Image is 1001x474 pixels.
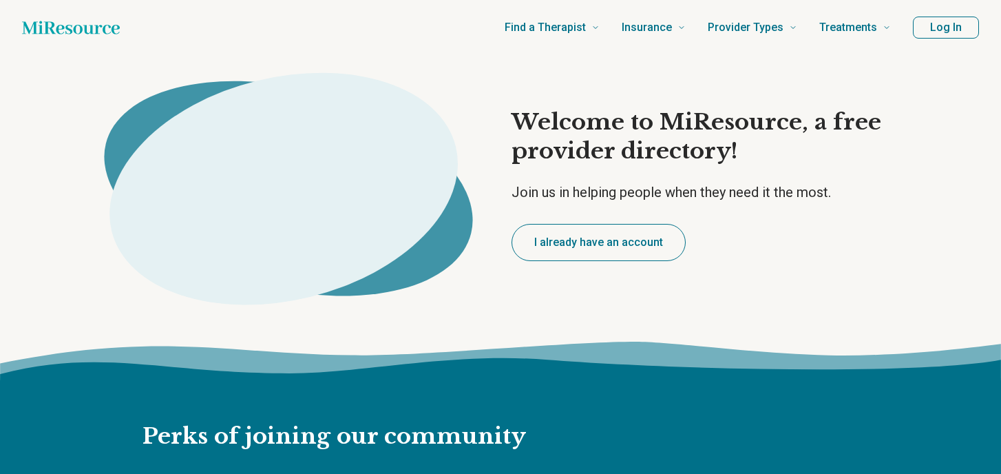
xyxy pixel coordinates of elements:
p: Join us in helping people when they need it the most. [512,183,919,202]
span: Provider Types [708,18,783,37]
span: Treatments [819,18,877,37]
button: Log In [913,17,979,39]
h1: Welcome to MiResource, a free provider directory! [512,108,919,165]
h2: Perks of joining our community [143,378,858,451]
a: Home page [22,14,120,41]
span: Insurance [622,18,672,37]
span: Find a Therapist [505,18,586,37]
button: I already have an account [512,224,686,261]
